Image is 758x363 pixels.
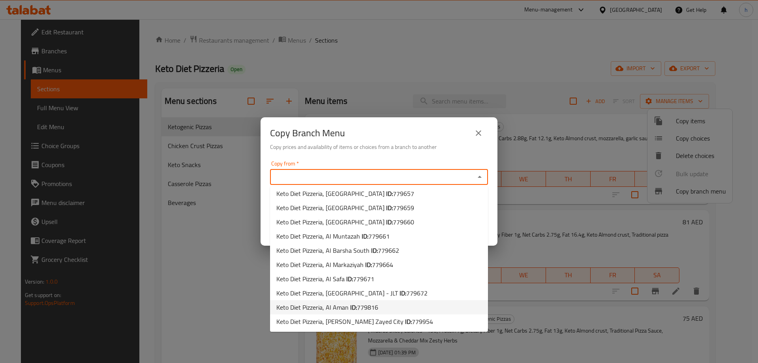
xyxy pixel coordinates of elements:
[276,288,428,298] span: Keto Diet Pizzeria, [GEOGRAPHIC_DATA] - JLT
[270,143,488,151] h6: Copy prices and availability of items or choices from a branch to another
[372,259,393,271] span: 779664
[412,316,433,327] span: 779954
[276,203,414,213] span: Keto Diet Pizzeria, [GEOGRAPHIC_DATA]
[276,317,433,326] span: Keto Diet Pizzeria, [PERSON_NAME] Zayed City
[469,124,488,143] button: close
[393,188,414,199] span: 779657
[378,245,399,256] span: 779662
[276,260,393,269] span: Keto Diet Pizzeria, Al Markaziyah
[365,259,372,271] b: ID:
[393,216,414,228] span: 779660
[276,231,390,241] span: Keto Diet Pizzeria, Al Muntazah
[276,246,399,255] span: Keto Diet Pizzeria, Al Barsha South
[474,171,485,182] button: Close
[362,230,368,242] b: ID:
[276,189,414,198] span: Keto Diet Pizzeria, [GEOGRAPHIC_DATA]
[276,274,374,284] span: Keto Diet Pizzeria, Al Safa
[400,287,406,299] b: ID:
[406,287,428,299] span: 779672
[276,303,378,312] span: Keto Diet Pizzeria, Al Aman
[405,316,412,327] b: ID:
[393,202,414,214] span: 779659
[371,245,378,256] b: ID:
[353,273,374,285] span: 779671
[350,301,357,313] b: ID:
[276,217,414,227] span: Keto Diet Pizzeria, [GEOGRAPHIC_DATA]
[357,301,378,313] span: 779816
[386,216,393,228] b: ID:
[368,230,390,242] span: 779661
[386,202,393,214] b: ID:
[270,127,345,139] h2: Copy Branch Menu
[346,273,353,285] b: ID:
[386,188,393,199] b: ID:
